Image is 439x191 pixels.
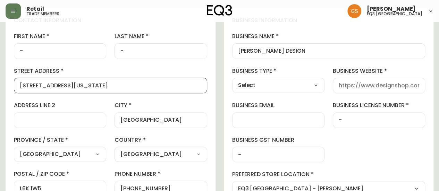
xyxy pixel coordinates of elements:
label: business gst number [232,136,324,144]
label: address line 2 [14,102,106,109]
label: business email [232,102,324,109]
h5: eq3 [GEOGRAPHIC_DATA] [367,12,422,16]
img: logo [207,5,233,16]
label: preferred store location [232,171,425,178]
img: 6b403d9c54a9a0c30f681d41f5fc2571 [347,4,361,18]
label: street address [14,67,207,75]
h5: trade members [26,12,59,16]
label: city [115,102,207,109]
label: business type [232,67,324,75]
label: business website [333,67,425,75]
label: last name [115,33,207,40]
label: business name [232,33,425,40]
label: phone number [115,170,207,178]
label: postal / zip code [14,170,106,178]
label: province / state [14,136,106,144]
label: business license number [333,102,425,109]
span: [PERSON_NAME] [367,6,416,12]
input: https://www.designshop.com [339,82,419,89]
span: Retail [26,6,44,12]
label: first name [14,33,106,40]
label: country [115,136,207,144]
